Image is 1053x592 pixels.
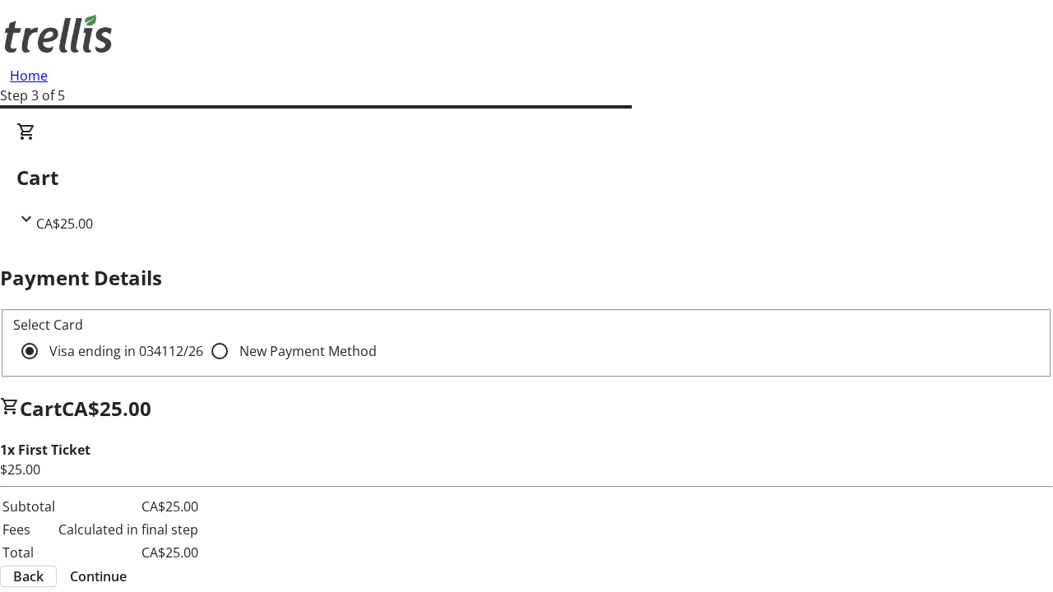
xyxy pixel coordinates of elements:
[36,215,93,233] span: CA$25.00
[70,567,127,586] span: Continue
[58,519,199,540] td: Calculated in final step
[2,542,56,563] td: Total
[20,395,62,422] span: Cart
[49,342,203,360] span: Visa ending in 0341
[2,496,56,517] td: Subtotal
[13,315,1040,335] div: Select Card
[58,496,199,517] td: CA$25.00
[16,163,1037,192] h2: Cart
[236,341,377,361] label: New Payment Method
[58,542,199,563] td: CA$25.00
[16,122,1037,234] div: CartCA$25.00
[13,567,44,586] span: Back
[57,567,140,586] button: Continue
[2,519,56,540] td: Fees
[62,395,151,422] span: CA$25.00
[169,342,203,360] span: 12/26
